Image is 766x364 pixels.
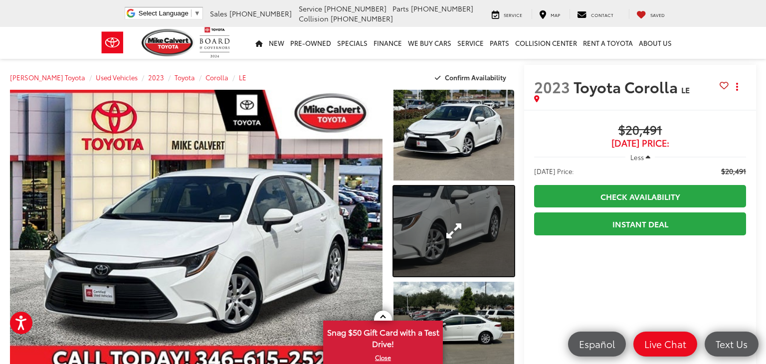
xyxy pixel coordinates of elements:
img: Mike Calvert Toyota [142,29,194,56]
button: Less [625,148,655,166]
a: New [266,27,287,59]
span: Map [551,11,560,18]
a: Parts [487,27,512,59]
span: Text Us [711,338,753,350]
span: ​ [191,9,191,17]
span: 2023 [534,76,570,97]
span: [DATE] Price: [534,138,746,148]
a: Rent a Toyota [580,27,636,59]
span: Collision [299,13,329,23]
a: Corolla [205,73,228,82]
a: About Us [636,27,675,59]
a: Service [454,27,487,59]
span: Parts [392,3,409,13]
a: Select Language​ [139,9,200,17]
a: Check Availability [534,185,746,207]
a: Map [532,9,568,19]
a: Pre-Owned [287,27,334,59]
span: [PHONE_NUMBER] [411,3,473,13]
a: My Saved Vehicles [629,9,672,19]
span: Less [630,153,644,162]
a: Home [252,27,266,59]
span: [DATE] Price: [534,166,574,176]
span: [PHONE_NUMBER] [229,8,292,18]
a: Instant Deal [534,212,746,235]
a: Toyota [175,73,195,82]
span: Live Chat [639,338,691,350]
a: Used Vehicles [96,73,138,82]
a: Expand Photo 2 [393,186,514,277]
span: Select Language [139,9,189,17]
a: Text Us [705,332,759,357]
a: Finance [371,27,405,59]
span: ▼ [194,9,200,17]
a: [PERSON_NAME] Toyota [10,73,85,82]
span: LE [681,84,690,95]
a: Contact [570,9,621,19]
span: Español [574,338,620,350]
a: 2023 [148,73,164,82]
a: Service [484,9,530,19]
a: Expand Photo 1 [393,90,514,181]
img: Toyota [94,26,131,59]
span: Saved [650,11,665,18]
span: dropdown dots [736,83,738,91]
span: Confirm Availability [445,73,506,82]
span: Toyota Corolla [574,76,681,97]
span: Contact [591,11,613,18]
button: Actions [729,78,746,95]
a: LE [239,73,246,82]
span: Sales [210,8,227,18]
img: 2023 Toyota Corolla LE [392,89,515,181]
a: Live Chat [633,332,697,357]
span: Service [299,3,322,13]
a: Specials [334,27,371,59]
span: [PHONE_NUMBER] [331,13,393,23]
a: WE BUY CARS [405,27,454,59]
a: Collision Center [512,27,580,59]
a: Español [568,332,626,357]
span: $20,491 [534,123,746,138]
button: Confirm Availability [429,69,515,86]
span: $20,491 [721,166,746,176]
span: Snag $50 Gift Card with a Test Drive! [324,322,442,352]
span: Service [504,11,522,18]
span: [PHONE_NUMBER] [324,3,386,13]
